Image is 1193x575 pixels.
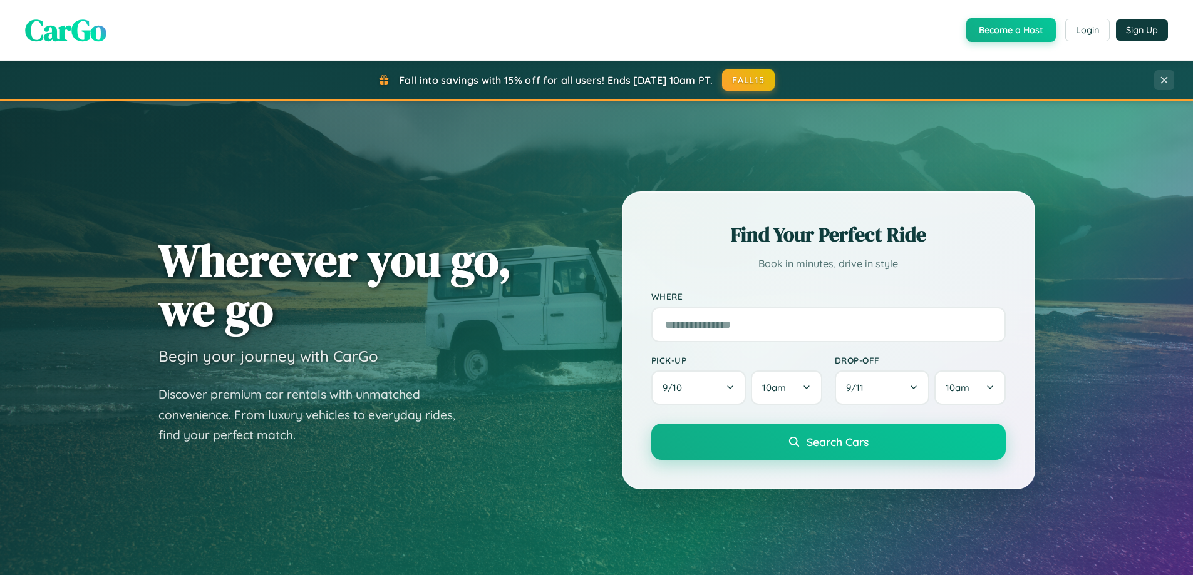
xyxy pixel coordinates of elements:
[158,384,472,445] p: Discover premium car rentals with unmatched convenience. From luxury vehicles to everyday rides, ...
[651,424,1006,460] button: Search Cars
[846,382,870,394] span: 9 / 11
[25,9,106,51] span: CarGo
[1116,19,1168,41] button: Sign Up
[722,69,775,91] button: FALL15
[934,370,1005,405] button: 10am
[835,355,1006,365] label: Drop-off
[651,355,822,365] label: Pick-up
[966,18,1056,42] button: Become a Host
[651,255,1006,273] p: Book in minutes, drive in style
[807,435,869,449] span: Search Cars
[663,382,688,394] span: 9 / 10
[651,292,1006,302] label: Where
[399,74,713,86] span: Fall into savings with 15% off for all users! Ends [DATE] 10am PT.
[1065,19,1110,41] button: Login
[946,382,969,394] span: 10am
[751,370,822,405] button: 10am
[651,370,746,405] button: 9/10
[651,221,1006,248] h2: Find Your Perfect Ride
[158,235,512,334] h1: Wherever you go, we go
[158,347,378,365] h3: Begin your journey with CarGo
[835,370,930,405] button: 9/11
[762,382,786,394] span: 10am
